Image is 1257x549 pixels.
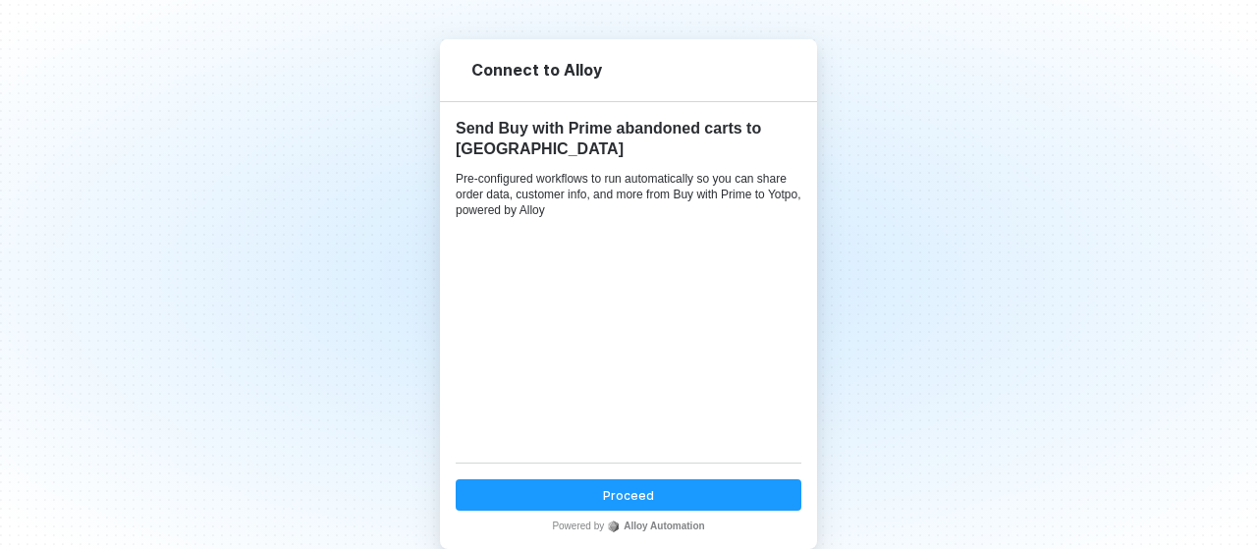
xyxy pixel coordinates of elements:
[456,171,801,218] div: Pre-configured workflows to run automatically so you can share order data, customer info, and mor...
[456,519,801,533] div: Powered by
[456,118,801,159] div: Send Buy with Prime abandoned carts to [GEOGRAPHIC_DATA]
[456,479,801,511] button: Proceed
[608,519,704,533] div: Alloy Automation
[471,60,602,81] div: Connect to Alloy
[603,487,654,504] div: Proceed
